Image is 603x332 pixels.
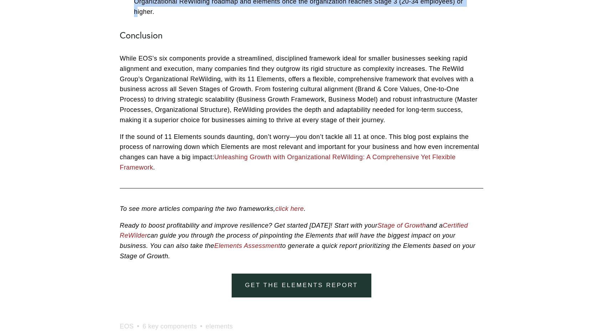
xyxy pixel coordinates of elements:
[377,222,426,229] a: Stage of Growth
[275,205,304,212] a: click here
[120,222,377,229] em: Ready to boost profitability and improve resilience? Get started [DATE]! Start with your
[214,242,280,249] a: Elements Assessment
[120,232,457,249] em: can guide you through the process of pinpointing the Elements that will have the biggest impact o...
[120,30,483,41] h2: Conclusion
[426,222,443,229] em: and a
[304,205,306,212] em: .
[232,274,372,297] a: get the elements report
[143,323,197,330] a: 6 key components
[120,205,275,212] em: To see more articles comparing the two frameworks,
[206,323,233,330] a: elements
[120,323,134,330] a: EOS
[120,154,455,171] a: Unleashing Growth with Organizational ReWilding: A Comprehensive Yet Flexible Framework
[120,132,483,173] p: If the sound of 11 Elements sounds daunting, don’t worry—you don’t tackle all 11 at once. This bl...
[120,242,477,260] em: to generate a quick report prioritizing the Elements based on your Stage of Growth.
[120,53,483,125] p: While EOS’s six components provide a streamlined, disciplined framework ideal for smaller busines...
[120,222,468,239] a: Certified ReWilder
